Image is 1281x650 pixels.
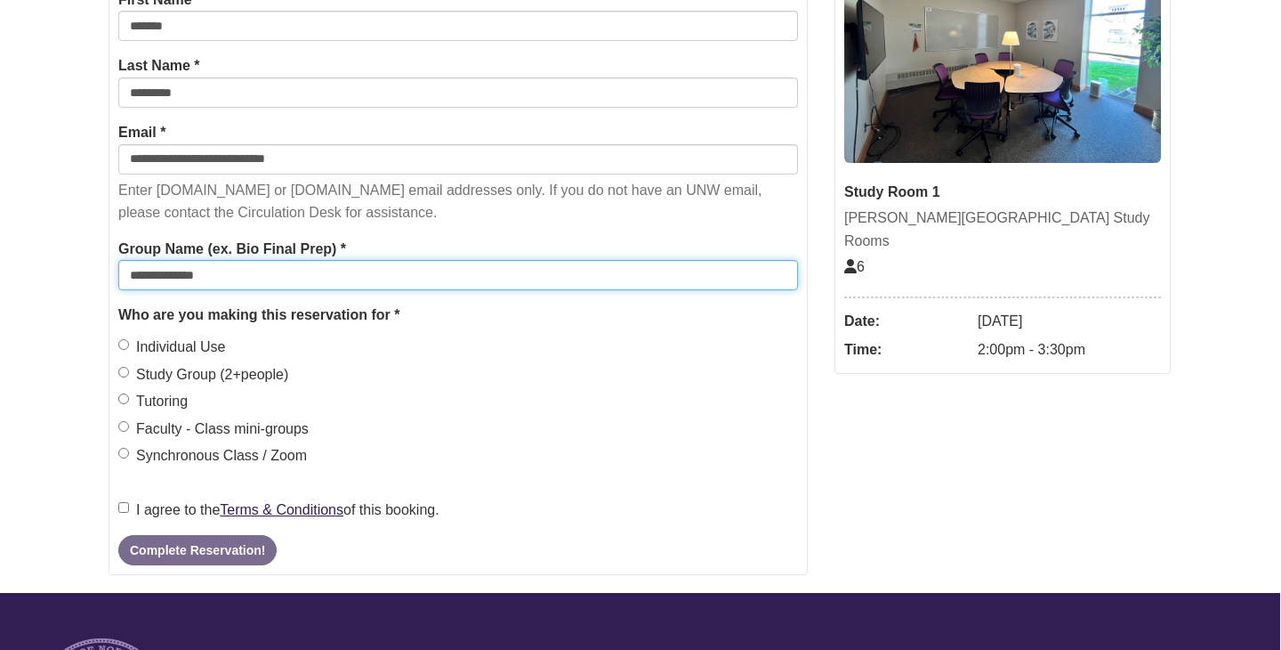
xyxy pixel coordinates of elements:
[118,363,288,386] label: Study Group (2+people)
[118,444,307,467] label: Synchronous Class / Zoom
[844,207,1161,252] div: [PERSON_NAME][GEOGRAPHIC_DATA] Study Rooms
[118,336,226,359] label: Individual Use
[844,307,969,336] dt: Date:
[978,307,1161,336] dd: [DATE]
[118,390,188,413] label: Tutoring
[118,448,129,459] input: Synchronous Class / Zoom
[118,421,129,432] input: Faculty - Class mini-groups
[118,179,798,224] p: Enter [DOMAIN_NAME] or [DOMAIN_NAME] email addresses only. If you do not have an UNW email, pleas...
[220,502,343,517] a: Terms & Conditions
[118,535,277,565] button: Complete Reservation!
[978,336,1161,364] dd: 2:00pm - 3:30pm
[118,418,309,441] label: Faculty - Class mini-groups
[118,238,346,261] label: Group Name (ex. Bio Final Prep) *
[844,181,1161,204] div: Study Room 1
[118,339,129,350] input: Individual Use
[118,394,129,404] input: Tutoring
[118,367,129,378] input: Study Group (2+people)
[118,502,129,513] input: I agree to theTerms & Conditionsof this booking.
[844,259,865,274] span: The capacity of this space
[118,304,798,327] legend: Who are you making this reservation for *
[118,499,439,522] label: I agree to the of this booking.
[844,336,969,364] dt: Time:
[118,121,165,144] label: Email *
[118,54,200,77] label: Last Name *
